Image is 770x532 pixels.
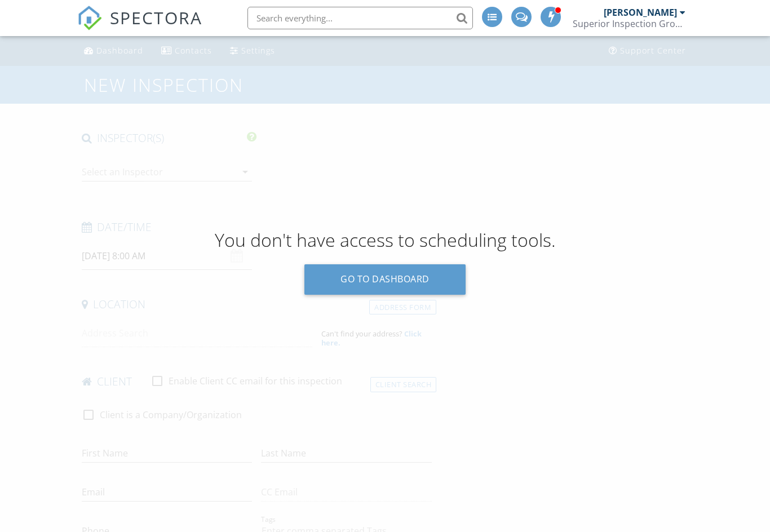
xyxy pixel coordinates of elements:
[247,7,473,29] input: Search everything...
[573,18,685,29] div: Superior Inspection Group
[604,7,677,18] div: [PERSON_NAME]
[77,6,102,30] img: The Best Home Inspection Software - Spectora
[110,6,202,29] span: SPECTORA
[77,15,202,39] a: SPECTORA
[215,229,556,251] h2: You don't have access to scheduling tools.
[304,264,466,295] a: Go to dashboard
